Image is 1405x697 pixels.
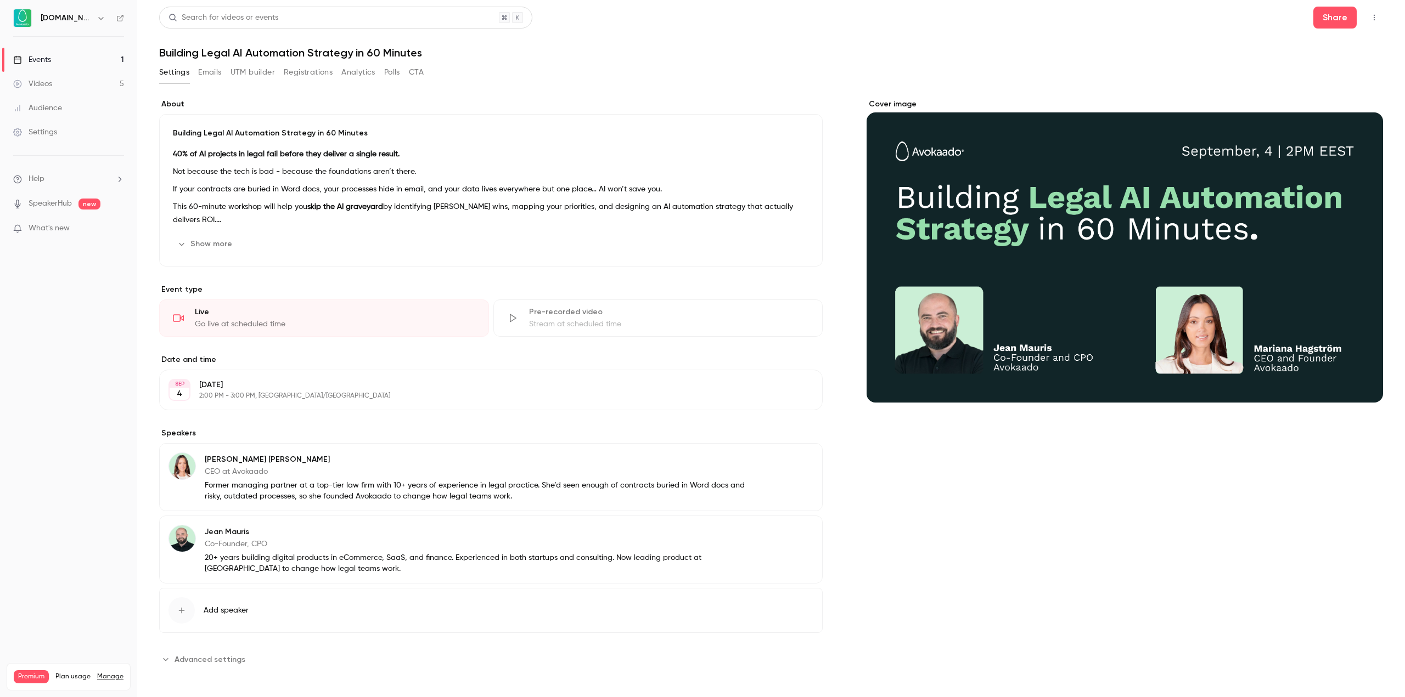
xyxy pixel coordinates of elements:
[173,200,809,226] p: This 60-minute workshop will help you by identifying [PERSON_NAME] wins, mapping your priorities,...
[173,183,809,196] p: If your contracts are buried in Word docs, your processes hide in email, and your data lives ever...
[159,64,189,81] button: Settings
[159,515,823,583] div: Jean MaurisJean MaurisCo-Founder, CPO20+ years building digital products in eCommerce, SaaS, and ...
[867,99,1383,403] section: Cover image
[205,466,751,477] p: CEO at Avokaado
[384,64,400,81] button: Polls
[13,127,57,138] div: Settings
[175,654,245,665] span: Advanced settings
[29,223,70,234] span: What's new
[159,650,823,668] section: Advanced settings
[177,388,182,399] p: 4
[159,428,823,439] label: Speakers
[159,354,823,365] label: Date and time
[173,150,400,158] strong: 40% of AI projects in legal fail before they deliver a single result.
[13,173,124,185] li: help-dropdown-opener
[205,454,751,465] p: [PERSON_NAME] [PERSON_NAME]
[195,319,475,330] div: Go live at scheduled time
[159,99,823,110] label: About
[168,12,278,24] div: Search for videos or events
[204,605,249,616] span: Add speaker
[173,235,239,253] button: Show more
[231,64,275,81] button: UTM builder
[41,13,92,24] h6: [DOMAIN_NAME]
[159,46,1383,59] h1: Building Legal AI Automation Strategy in 60 Minutes
[867,99,1383,110] label: Cover image
[205,480,751,502] p: Former managing partner at a top-tier law firm with 10+ years of experience in legal practice. Sh...
[13,78,52,89] div: Videos
[199,392,765,400] p: 2:00 PM - 3:00 PM, [GEOGRAPHIC_DATA]/[GEOGRAPHIC_DATA]
[173,128,809,139] p: Building Legal AI Automation Strategy in 60 Minutes
[195,307,475,318] div: Live
[97,672,123,681] a: Manage
[409,64,424,81] button: CTA
[341,64,375,81] button: Analytics
[173,165,809,178] p: Not because the tech is bad - because the foundations aren’t there.
[159,284,823,295] p: Event type
[13,54,51,65] div: Events
[205,539,751,549] p: Co-Founder, CPO
[14,9,31,27] img: Avokaado.io
[169,453,195,479] img: Mariana Hagström
[55,672,91,681] span: Plan usage
[159,299,489,337] div: LiveGo live at scheduled time
[284,64,333,81] button: Registrations
[159,650,252,668] button: Advanced settings
[29,198,72,209] a: SpeakerHub
[159,443,823,511] div: Mariana Hagström[PERSON_NAME] [PERSON_NAME]CEO at AvokaadoFormer managing partner at a top-tier l...
[169,525,195,552] img: Jean Mauris
[170,380,189,388] div: SEP
[78,199,100,209] span: new
[198,64,221,81] button: Emails
[1313,7,1357,29] button: Share
[205,552,751,574] p: 20+ years building digital products in eCommerce, SaaS, and finance. Experienced in both startups...
[14,670,49,683] span: Premium
[13,103,62,114] div: Audience
[307,203,383,211] strong: skip the AI graveyard
[205,526,751,537] p: Jean Mauris
[29,173,44,185] span: Help
[493,299,823,337] div: Pre-recorded videoStream at scheduled time
[529,319,810,330] div: Stream at scheduled time
[199,379,765,390] p: [DATE]
[529,307,810,318] div: Pre-recorded video
[159,588,823,633] button: Add speaker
